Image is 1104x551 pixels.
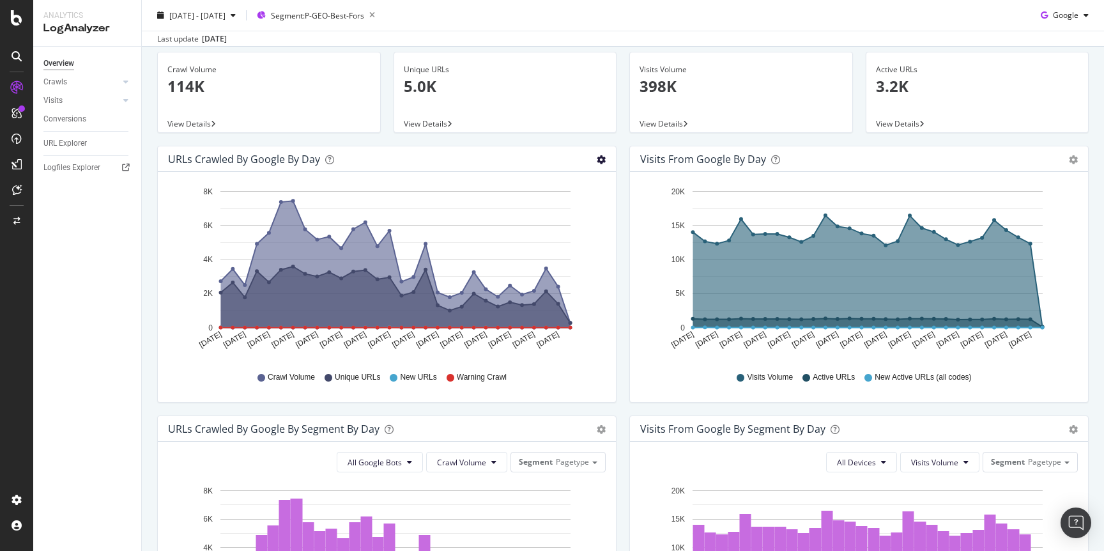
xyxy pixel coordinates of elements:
[747,372,793,383] span: Visits Volume
[43,137,87,150] div: URL Explorer
[876,75,1079,97] p: 3.2K
[535,330,561,350] text: [DATE]
[671,486,685,495] text: 20K
[268,372,315,383] span: Crawl Volume
[252,5,380,26] button: Segment:P-GEO-Best-Fors
[246,330,272,350] text: [DATE]
[168,153,320,166] div: URLs Crawled by Google by day
[404,64,607,75] div: Unique URLs
[152,5,241,26] button: [DATE] - [DATE]
[694,330,719,350] text: [DATE]
[597,425,606,434] div: gear
[911,457,958,468] span: Visits Volume
[463,330,488,350] text: [DATE]
[1069,155,1078,164] div: gear
[439,330,464,350] text: [DATE]
[168,423,379,435] div: URLs Crawled by Google By Segment By Day
[640,182,1078,360] svg: A chart.
[597,155,606,164] div: gear
[959,330,985,350] text: [DATE]
[680,323,685,332] text: 0
[813,372,855,383] span: Active URLs
[671,187,685,196] text: 20K
[935,330,960,350] text: [DATE]
[342,330,368,350] text: [DATE]
[400,372,436,383] span: New URLs
[203,187,213,196] text: 8K
[640,75,843,97] p: 398K
[742,330,768,350] text: [DATE]
[640,153,766,166] div: Visits from Google by day
[826,452,897,472] button: All Devices
[294,330,319,350] text: [DATE]
[640,64,843,75] div: Visits Volume
[43,10,131,21] div: Analytics
[43,113,132,126] a: Conversions
[556,456,589,467] span: Pagetype
[168,182,606,360] svg: A chart.
[415,330,440,350] text: [DATE]
[197,330,223,350] text: [DATE]
[511,330,537,350] text: [DATE]
[43,161,100,175] div: Logfiles Explorer
[270,330,296,350] text: [DATE]
[991,456,1025,467] span: Segment
[318,330,344,350] text: [DATE]
[203,515,213,524] text: 6K
[487,330,512,350] text: [DATE]
[900,452,979,472] button: Visits Volume
[43,161,132,175] a: Logfiles Explorer
[366,330,392,350] text: [DATE]
[671,515,685,524] text: 15K
[43,113,86,126] div: Conversions
[167,75,371,97] p: 114K
[337,452,423,472] button: All Google Bots
[43,137,132,150] a: URL Explorer
[43,21,131,36] div: LogAnalyzer
[43,75,119,89] a: Crawls
[519,456,553,467] span: Segment
[426,452,507,472] button: Crawl Volume
[838,330,864,350] text: [DATE]
[675,290,685,299] text: 5K
[876,64,1079,75] div: Active URLs
[203,486,213,495] text: 8K
[43,57,132,70] a: Overview
[1061,508,1091,538] div: Open Intercom Messenger
[169,10,226,20] span: [DATE] - [DATE]
[208,323,213,332] text: 0
[671,255,685,264] text: 10K
[203,255,213,264] text: 4K
[167,64,371,75] div: Crawl Volume
[271,10,364,20] span: Segment: P-GEO-Best-Fors
[1036,5,1094,26] button: Google
[790,330,816,350] text: [DATE]
[167,118,211,129] span: View Details
[404,75,607,97] p: 5.0K
[1069,425,1078,434] div: gear
[202,33,227,45] div: [DATE]
[1008,330,1033,350] text: [DATE]
[457,372,507,383] span: Warning Crawl
[43,57,74,70] div: Overview
[671,221,685,230] text: 15K
[222,330,247,350] text: [DATE]
[437,457,486,468] span: Crawl Volume
[1028,456,1061,467] span: Pagetype
[1053,10,1078,20] span: Google
[390,330,416,350] text: [DATE]
[404,118,447,129] span: View Details
[766,330,792,350] text: [DATE]
[335,372,380,383] span: Unique URLs
[203,290,213,299] text: 2K
[640,118,683,129] span: View Details
[43,94,63,107] div: Visits
[157,33,227,45] div: Last update
[862,330,888,350] text: [DATE]
[837,457,876,468] span: All Devices
[348,457,402,468] span: All Google Bots
[876,118,919,129] span: View Details
[43,75,67,89] div: Crawls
